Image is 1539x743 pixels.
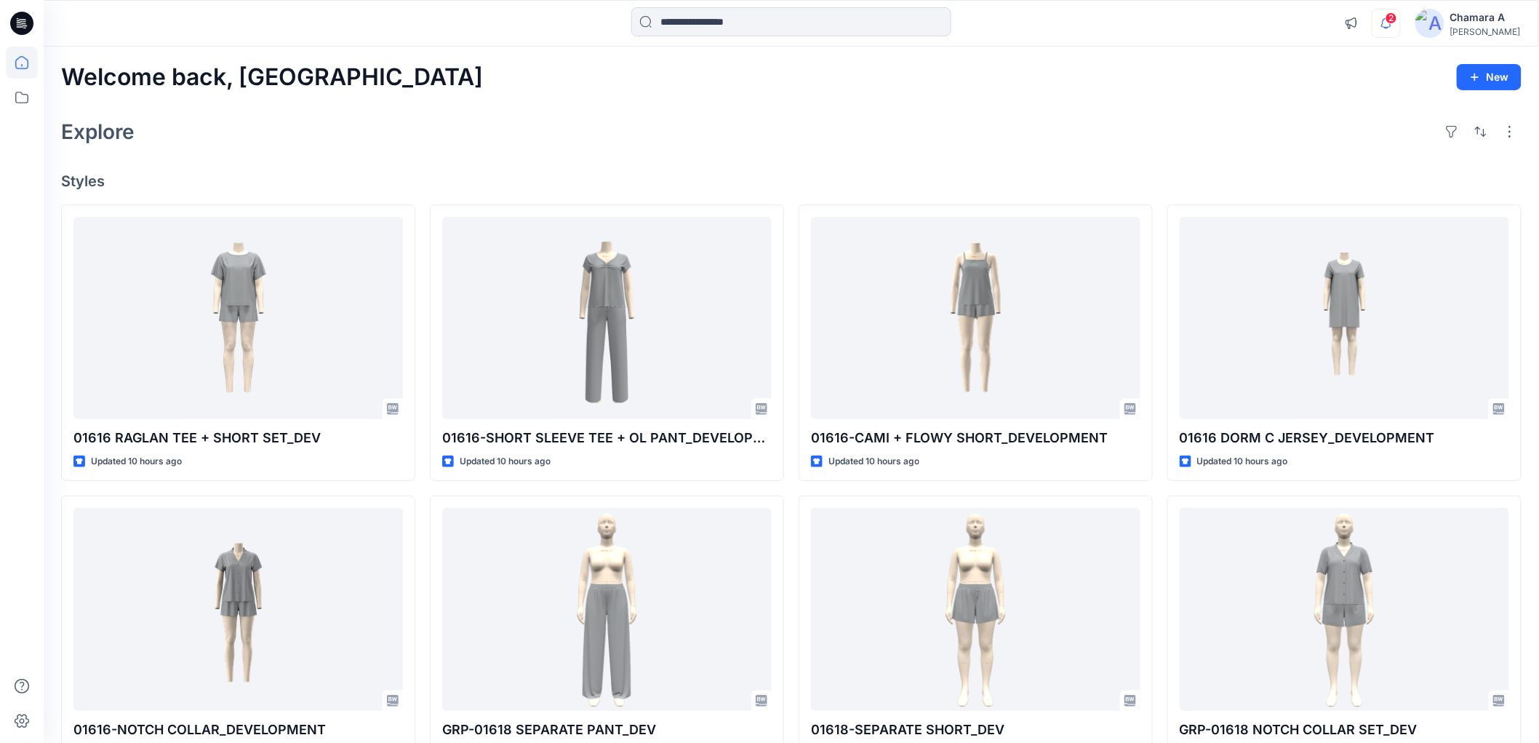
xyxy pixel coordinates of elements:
[828,454,919,469] p: Updated 10 hours ago
[73,428,403,448] p: 01616 RAGLAN TEE + SHORT SET_DEV
[811,217,1140,419] a: 01616-CAMI + FLOWY SHORT_DEVELOPMENT
[1450,9,1521,26] div: Chamara A
[73,217,403,419] a: 01616 RAGLAN TEE + SHORT SET_DEV
[73,720,403,740] p: 01616-NOTCH COLLAR_DEVELOPMENT
[1180,428,1509,448] p: 01616 DORM C JERSEY_DEVELOPMENT
[460,454,551,469] p: Updated 10 hours ago
[442,720,772,740] p: GRP-01618 SEPARATE PANT_DEV
[1197,454,1288,469] p: Updated 10 hours ago
[91,454,182,469] p: Updated 10 hours ago
[442,508,772,710] a: GRP-01618 SEPARATE PANT_DEV
[1450,26,1521,37] div: [PERSON_NAME]
[1180,217,1509,419] a: 01616 DORM C JERSEY_DEVELOPMENT
[442,217,772,419] a: 01616-SHORT SLEEVE TEE + OL PANT_DEVELOPMENT
[1180,508,1509,710] a: GRP-01618 NOTCH COLLAR SET_DEV
[1386,12,1397,24] span: 2
[61,120,135,143] h2: Explore
[1180,720,1509,740] p: GRP-01618 NOTCH COLLAR SET_DEV
[811,720,1140,740] p: 01618-SEPARATE SHORT_DEV
[442,428,772,448] p: 01616-SHORT SLEEVE TEE + OL PANT_DEVELOPMENT
[811,508,1140,710] a: 01618-SEPARATE SHORT_DEV
[1415,9,1444,38] img: avatar
[73,508,403,710] a: 01616-NOTCH COLLAR_DEVELOPMENT
[61,172,1522,190] h4: Styles
[811,428,1140,448] p: 01616-CAMI + FLOWY SHORT_DEVELOPMENT
[61,64,483,91] h2: Welcome back, [GEOGRAPHIC_DATA]
[1457,64,1522,90] button: New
